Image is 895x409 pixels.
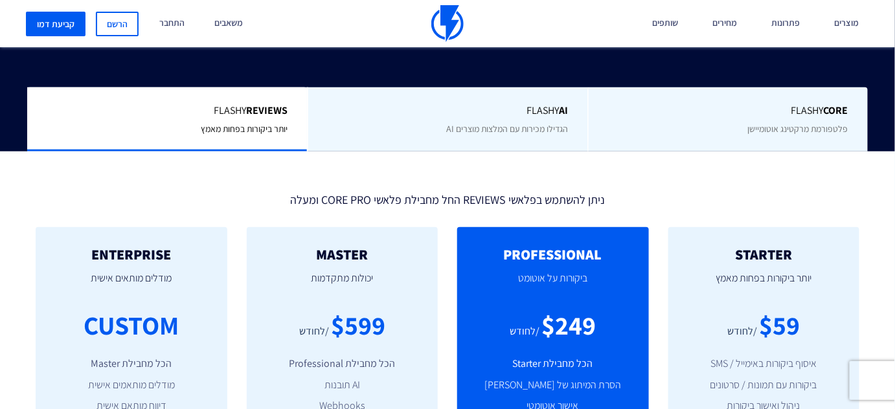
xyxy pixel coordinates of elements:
[688,378,841,393] li: ביקורות עם תמונות / סרטונים
[21,34,31,44] img: website_grey.svg
[143,76,218,85] div: Keywords by Traffic
[36,21,63,31] div: v 4.0.25
[608,104,848,118] span: Flashy
[727,324,757,339] div: /לחודש
[55,357,208,371] li: הכל מחבילת Master
[477,357,629,371] li: הכל מחבילת Starter
[49,76,116,85] div: Domain Overview
[266,378,419,393] li: AI תובנות
[26,12,85,36] a: קביעת דמו
[688,357,841,371] li: איסוף ביקורות באימייל / SMS
[55,263,208,307] p: מודלים מותאים אישית
[824,104,848,117] b: Core
[688,263,841,307] p: יותר ביקורות בפחות מאמץ
[477,378,629,393] li: הסרת המיתוג של [PERSON_NAME]
[559,104,568,117] b: AI
[510,324,539,339] div: /לחודש
[21,21,31,31] img: logo_orange.svg
[34,34,142,44] div: Domain: [DOMAIN_NAME]
[266,263,419,307] p: יכולות מתקדמות
[331,307,385,344] div: $599
[759,307,800,344] div: $59
[47,104,288,118] span: Flashy
[55,247,208,262] h2: ENTERPRISE
[246,104,288,117] b: REVIEWS
[266,247,419,262] h2: MASTER
[446,123,568,135] span: הגדילו מכירות עם המלצות מוצרים AI
[688,247,841,262] h2: STARTER
[35,75,45,85] img: tab_domain_overview_orange.svg
[299,324,329,339] div: /לחודש
[477,263,629,307] p: ביקורות על אוטומט
[55,378,208,393] li: מודלים מותאמים אישית
[96,12,139,36] a: הרשם
[84,307,179,344] div: CUSTOM
[266,357,419,371] li: הכל מחבילת Professional
[748,123,848,135] span: פלטפורמת מרקטינג אוטומיישן
[26,187,869,208] div: ניתן להשתמש בפלאשי REVIEWS החל מחבילת פלאשי CORE PRO ומעלה
[201,123,288,135] span: יותר ביקורות בפחות מאמץ
[129,75,139,85] img: tab_keywords_by_traffic_grey.svg
[328,104,568,118] span: Flashy
[477,247,629,262] h2: PROFESSIONAL
[541,307,596,344] div: $249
